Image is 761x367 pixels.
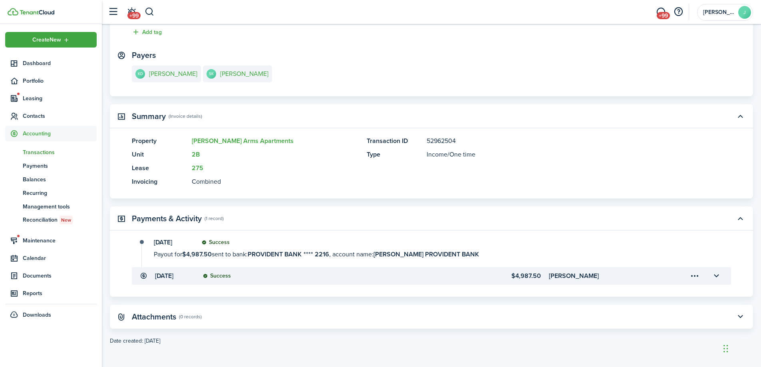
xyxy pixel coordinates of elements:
span: Reports [23,289,97,298]
panel-main-title: Payments & Activity [132,214,202,223]
a: Reports [5,286,97,301]
e-details-info-title: [PERSON_NAME] [220,70,268,77]
status: Success [203,273,231,279]
a: Messaging [653,2,668,22]
button: Open menu [5,32,97,48]
a: Dashboard [5,56,97,71]
panel-main-description: Combined [192,177,359,186]
a: 2B [192,150,200,159]
panel-main-title: Lease [132,163,188,173]
button: Toggle accordion [709,269,723,283]
a: Notifications [124,2,139,22]
panel-main-body: Toggle accordion [110,238,753,297]
a: KD[PERSON_NAME] [132,65,201,82]
avatar-text: SK [207,69,216,79]
b: $4,987.50 [182,250,212,259]
iframe: Chat Widget [721,329,761,367]
span: Accounting [23,129,97,138]
span: Create New [32,37,61,43]
span: Maintenance [23,236,97,245]
span: Leasing [23,94,97,103]
avatar-text: J [738,6,751,19]
a: Transactions [5,145,97,159]
created-at: Date created: [DATE] [110,337,753,345]
span: Reconciliation [23,216,97,224]
panel-main-description: / [427,150,707,159]
panel-main-title: Transaction ID [367,136,423,146]
panel-main-title: Summary [132,112,166,121]
span: Payments [23,162,97,170]
span: One time [449,150,475,159]
span: Balances [23,175,97,184]
span: Transactions [23,148,97,157]
panel-main-subtitle: (0 records) [179,313,202,320]
span: Jim [703,10,735,15]
span: Management tools [23,202,97,211]
span: Documents [23,272,97,280]
button: Search [145,5,155,19]
button: Toggle accordion [733,212,747,225]
span: Portfolio [23,77,97,85]
span: Contacts [23,112,97,120]
transaction-details-activity-item-date: [DATE] [154,239,194,246]
panel-main-title: Type [367,150,423,159]
button: Open sidebar [105,4,121,20]
a: Payments [5,159,97,173]
transaction-details-table-item-client: Kedar Deshpande [549,271,666,281]
span: Calendar [23,254,97,262]
e-details-info-title: [PERSON_NAME] [149,70,197,77]
a: ReconciliationNew [5,213,97,227]
span: Downloads [23,311,51,319]
panel-main-title: Payers [132,51,156,60]
button: Toggle accordion [733,109,747,123]
a: SK[PERSON_NAME] [203,65,272,82]
span: +99 [657,12,670,19]
status: Success [202,239,230,246]
button: Toggle accordion [733,310,747,323]
avatar-text: KD [135,69,145,79]
transaction-details-activity-item-descri: Payout for sent to bank: , account name: [154,250,706,259]
span: Income [427,150,447,159]
div: Drag [723,337,728,361]
a: 275 [192,163,203,173]
img: TenantCloud [20,10,54,15]
a: Balances [5,173,97,186]
button: Open resource center [672,5,685,19]
span: Recurring [23,189,97,197]
button: Add tag [132,28,162,37]
panel-main-body: Toggle accordion [110,136,753,198]
panel-main-title: Property [132,136,188,146]
span: Dashboard [23,59,97,67]
a: Management tools [5,200,97,213]
img: TenantCloud [8,8,18,16]
span: New [61,216,71,224]
b: [PERSON_NAME] PROVIDENT BANK [374,250,479,259]
transaction-details-table-item-amount: $4,987.50 [436,271,541,281]
panel-main-subtitle: (1 record) [205,215,224,222]
panel-main-title: Attachments [132,312,176,321]
transaction-details-table-item-date: [DATE] [155,271,195,281]
a: [PERSON_NAME] Arms Apartments [192,136,294,145]
b: PROVIDENT BANK [248,250,302,259]
a: Recurring [5,186,97,200]
button: Open menu [688,269,701,283]
panel-main-subtitle: (Invoice details) [169,113,202,120]
panel-main-description: 52962504 [427,136,707,146]
span: +99 [127,12,141,19]
panel-main-title: Invoicing [132,177,188,186]
panel-main-title: Unit [132,150,188,159]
